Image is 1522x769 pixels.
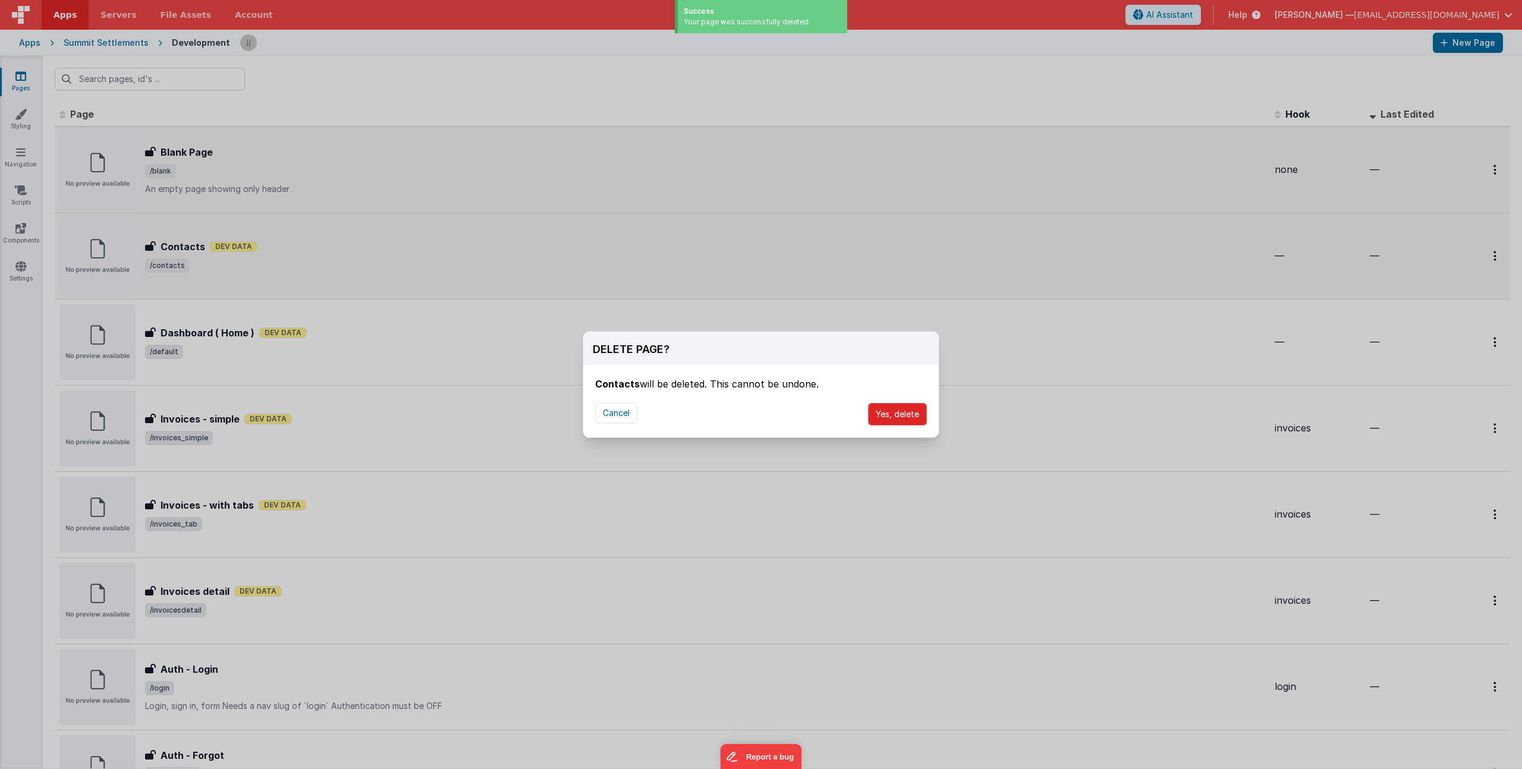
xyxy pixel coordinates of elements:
[595,378,640,390] b: Contacts
[721,744,802,769] iframe: Marker.io feedback button
[595,403,637,423] button: Cancel
[684,6,841,17] div: Success
[595,365,927,391] div: will be deleted. This cannot be undone.
[684,17,841,27] div: Your page was successfully deleted.
[868,403,927,426] button: Yes, delete
[593,341,669,358] div: DELETE PAGE?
